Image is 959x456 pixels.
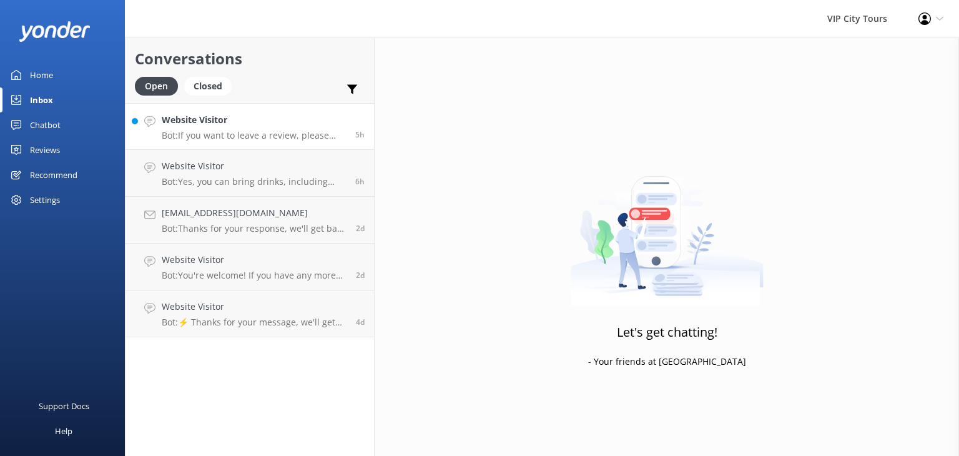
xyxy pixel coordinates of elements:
span: Sep 28 2025 09:46am (UTC -06:00) America/Mexico_City [355,129,365,140]
div: Open [135,77,178,96]
h3: Let's get chatting! [617,322,717,342]
h4: [EMAIL_ADDRESS][DOMAIN_NAME] [162,206,347,220]
a: Website VisitorBot:Yes, you can bring drinks, including cocktails, on the bus. Just make sure to ... [125,150,374,197]
div: Support Docs [39,394,89,419]
a: Website VisitorBot:You're welcome! If you have any more questions, feel free to ask.2d [125,244,374,290]
span: Sep 26 2025 08:25am (UTC -06:00) America/Mexico_City [356,223,365,234]
img: yonder-white-logo.png [19,21,91,42]
h2: Conversations [135,47,365,71]
h4: Website Visitor [162,253,347,267]
p: Bot: Thanks for your response, we'll get back to you as soon as we can during opening hours. [162,223,347,234]
a: Website VisitorBot:⚡ Thanks for your message, we'll get back to you as soon as we can. You're als... [125,290,374,337]
p: Bot: Yes, you can bring drinks, including cocktails, on the bus. Just make sure to hold onto them... [162,176,346,187]
div: Closed [184,77,232,96]
h4: Website Visitor [162,159,346,173]
a: Open [135,79,184,92]
div: Chatbot [30,112,61,137]
h4: Website Visitor [162,300,347,314]
p: Bot: If you want to leave a review, please leave a 5-star review on Google at [URL][DOMAIN_NAME],... [162,130,346,141]
img: artwork of a man stealing a conversation from at giant smartphone [571,150,764,306]
div: Reviews [30,137,60,162]
div: Help [55,419,72,444]
div: Recommend [30,162,77,187]
a: [EMAIL_ADDRESS][DOMAIN_NAME]Bot:Thanks for your response, we'll get back to you as soon as we can... [125,197,374,244]
h4: Website Visitor [162,113,346,127]
a: Website VisitorBot:If you want to leave a review, please leave a 5-star review on Google at [URL]... [125,103,374,150]
div: Settings [30,187,60,212]
p: Bot: You're welcome! If you have any more questions, feel free to ask. [162,270,347,281]
p: Bot: ⚡ Thanks for your message, we'll get back to you as soon as we can. You're also welcome to k... [162,317,347,328]
span: Sep 28 2025 08:47am (UTC -06:00) America/Mexico_City [355,176,365,187]
div: Inbox [30,87,53,112]
div: Home [30,62,53,87]
a: Closed [184,79,238,92]
span: Sep 24 2025 11:39am (UTC -06:00) America/Mexico_City [356,317,365,327]
span: Sep 25 2025 05:57pm (UTC -06:00) America/Mexico_City [356,270,365,280]
p: - Your friends at [GEOGRAPHIC_DATA] [588,355,746,369]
